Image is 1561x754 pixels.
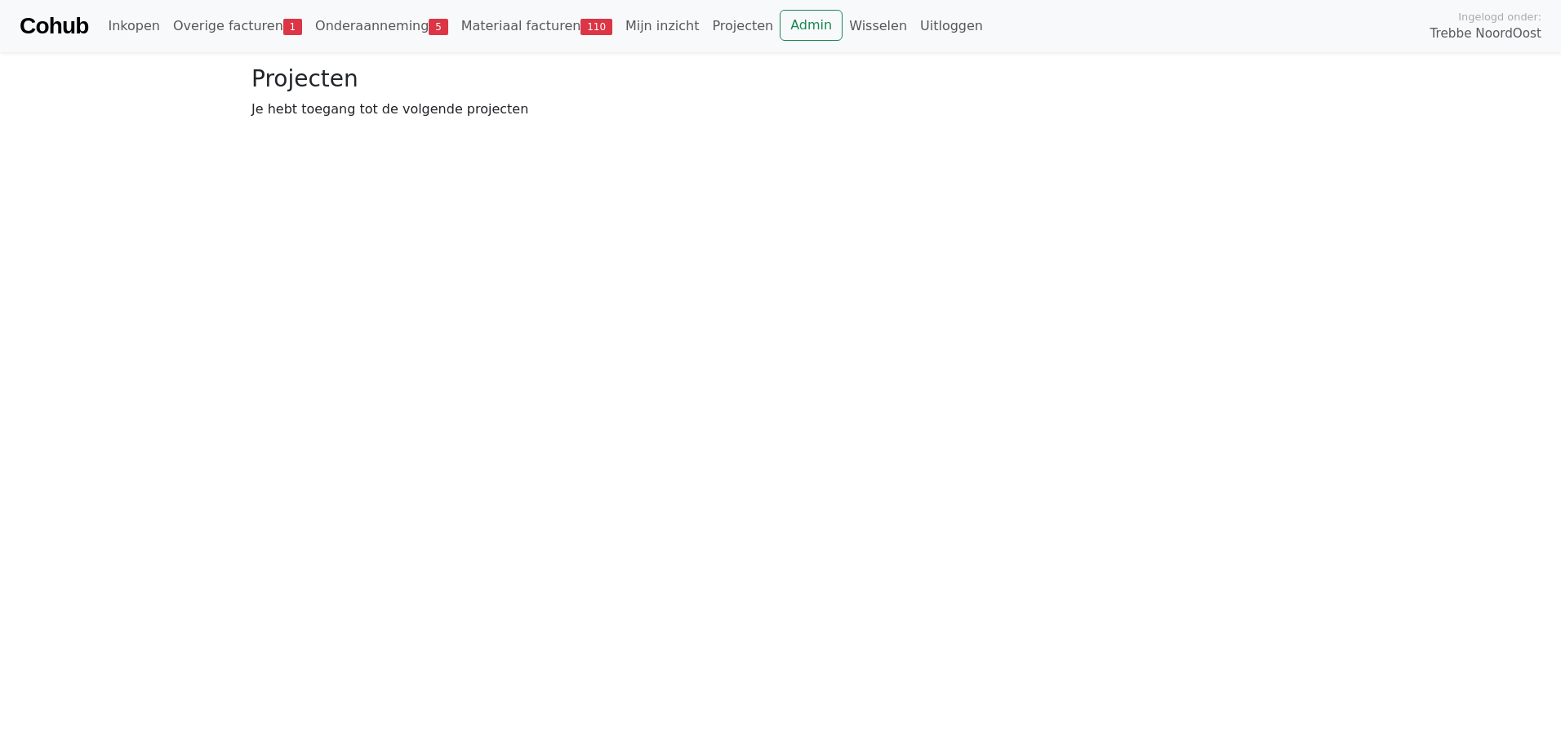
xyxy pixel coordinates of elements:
a: Wisselen [843,10,914,42]
h3: Projecten [251,65,1310,93]
a: Materiaal facturen110 [455,10,619,42]
a: Projecten [705,10,780,42]
span: 1 [283,19,302,35]
a: Mijn inzicht [619,10,706,42]
a: Onderaanneming5 [309,10,455,42]
span: Ingelogd onder: [1458,9,1541,24]
span: Trebbe NoordOost [1430,24,1541,43]
a: Uitloggen [914,10,990,42]
a: Overige facturen1 [167,10,309,42]
a: Inkopen [101,10,166,42]
span: 110 [580,19,612,35]
p: Je hebt toegang tot de volgende projecten [251,100,1310,119]
a: Admin [780,10,843,41]
a: Cohub [20,7,88,46]
span: 5 [429,19,447,35]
